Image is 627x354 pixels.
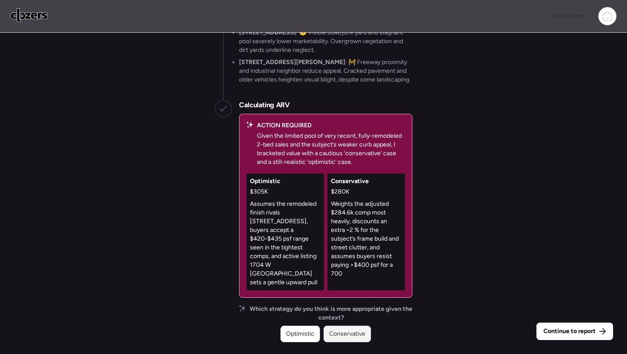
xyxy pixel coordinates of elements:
[331,177,369,186] span: Conservative
[250,200,320,287] p: Assumes the remodeled finish rivals [STREET_ADDRESS], buyers accept a $420-$435 psf range seen in...
[543,327,596,336] span: Continue to report
[10,8,48,22] img: Logo
[239,58,345,66] strong: [STREET_ADDRESS][PERSON_NAME]
[250,187,268,196] span: $305K
[250,177,280,186] span: Optimistic
[286,330,314,338] span: Optimistic
[551,12,586,20] span: Book a demo
[329,330,365,338] span: Conservative
[239,100,290,110] h2: Calculating ARV
[249,305,412,322] span: Which strategy do you think is more appropriate given the context?
[331,200,401,278] p: Weights the adjusted $284.6k comp most heavily, discounts an extra ~2 % for the subject’s frame b...
[331,187,350,196] span: $280K
[239,28,412,54] li: : 😕 Visible boat/junk yard and stagnant pool severely lower marketability. Overgrown vegetation a...
[257,132,405,167] p: Given the limited pool of very recent, fully-remodeled 2-bed sales and the subject’s weaker curb ...
[257,121,312,130] span: ACTION REQUIRED
[239,58,412,84] li: : 🚧 Freeway proximity and industrial neighbor reduce appeal. Cracked pavement and older vehicles ...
